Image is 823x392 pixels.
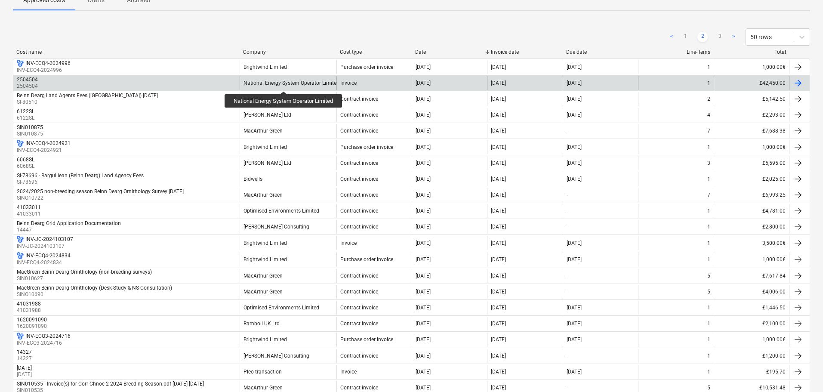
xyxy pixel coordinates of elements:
[17,381,204,387] div: SIN010535 - Invoice(s) for Corr Chnoc 2 2024 Breeding Season.pdf [DATE]-[DATE]
[567,176,582,182] div: [DATE]
[25,253,71,259] div: INV-ECQ4-2024834
[16,49,236,55] div: Cost name
[416,208,431,214] div: [DATE]
[491,112,506,118] div: [DATE]
[340,144,393,150] div: Purchase order invoice
[244,176,262,182] div: Bidwells
[491,64,506,70] div: [DATE]
[340,240,357,246] div: Invoice
[340,80,357,86] div: Invoice
[17,365,32,371] div: [DATE]
[17,291,174,298] p: SINO10690
[707,128,710,134] div: 7
[491,273,506,279] div: [DATE]
[17,77,38,83] div: 2504504
[244,96,262,102] div: Bidwells
[697,32,708,42] a: Page 2 is your current page
[567,273,568,279] div: -
[415,49,484,55] div: Date
[244,224,309,230] div: [PERSON_NAME] Consulting
[491,192,506,198] div: [DATE]
[707,385,710,391] div: 5
[707,369,710,375] div: 1
[707,240,710,246] div: 1
[567,336,582,343] div: [DATE]
[491,160,506,166] div: [DATE]
[714,188,789,202] div: £6,993.25
[416,256,431,262] div: [DATE]
[567,224,568,230] div: -
[17,301,41,307] div: 41031988
[244,80,339,86] div: National Energy System Operator Limited
[17,226,123,234] p: 14447
[491,321,506,327] div: [DATE]
[244,385,283,391] div: MacArthur Green
[714,252,789,266] div: 1,000.00€
[416,160,431,166] div: [DATE]
[244,208,319,214] div: Optimised Environments Limited
[707,353,710,359] div: 1
[714,220,789,234] div: £2,800.00
[707,256,710,262] div: 1
[491,305,506,311] div: [DATE]
[25,60,71,66] div: INV-ECQ4-2024996
[244,289,283,295] div: MacArthur Green
[416,240,431,246] div: [DATE]
[416,128,431,134] div: [DATE]
[17,179,145,186] p: SI-78696
[714,333,789,347] div: 1,000.00€
[340,273,378,279] div: Contract invoice
[416,224,431,230] div: [DATE]
[416,289,431,295] div: [DATE]
[567,321,582,327] div: [DATE]
[17,269,152,275] div: MacGreen Beinn Dearg Ornithology (non-breeding surveys)
[714,60,789,74] div: 1,000.00€
[491,336,506,343] div: [DATE]
[714,269,789,283] div: £7,617.84
[714,349,789,363] div: £1,200.00
[340,336,393,343] div: Purchase order invoice
[491,144,506,150] div: [DATE]
[707,273,710,279] div: 5
[491,224,506,230] div: [DATE]
[416,385,431,391] div: [DATE]
[707,305,710,311] div: 1
[416,64,431,70] div: [DATE]
[17,99,160,106] p: SI-80510
[714,301,789,315] div: £1,446.50
[715,32,725,42] a: Page 3
[491,256,506,262] div: [DATE]
[17,130,45,138] p: SIN010875
[17,210,43,218] p: 41033011
[340,49,409,55] div: Cost type
[714,285,789,299] div: £4,006.00
[416,353,431,359] div: [DATE]
[714,236,789,250] div: 3,500.00€
[491,369,506,375] div: [DATE]
[567,64,582,70] div: [DATE]
[567,385,568,391] div: -
[567,353,568,359] div: -
[17,163,36,170] p: 6068SL
[340,96,378,102] div: Contract invoice
[17,285,172,291] div: MacGreen Beinn Dearg Ornithology (Desk Study & NS Consultation)
[707,192,710,198] div: 7
[17,124,43,130] div: SIN010875
[340,64,393,70] div: Purchase order invoice
[714,92,789,106] div: £5,142.50
[416,273,431,279] div: [DATE]
[416,192,431,198] div: [DATE]
[567,128,568,134] div: -
[17,236,24,243] div: Invoice has a different currency from the budget
[567,96,582,102] div: [DATE]
[707,144,710,150] div: 1
[17,173,144,179] div: SI-78696 - Barguillean (Beinn Dearg) Land Agency Fees
[340,289,378,295] div: Contract invoice
[17,114,36,122] p: 6122SL
[416,369,431,375] div: [DATE]
[17,307,43,314] p: 41031988
[680,32,690,42] a: Page 1
[25,140,71,146] div: INV-ECQ4-2024921
[17,243,73,250] p: INV-JC-2024103107
[244,336,287,343] div: Brightwind Limited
